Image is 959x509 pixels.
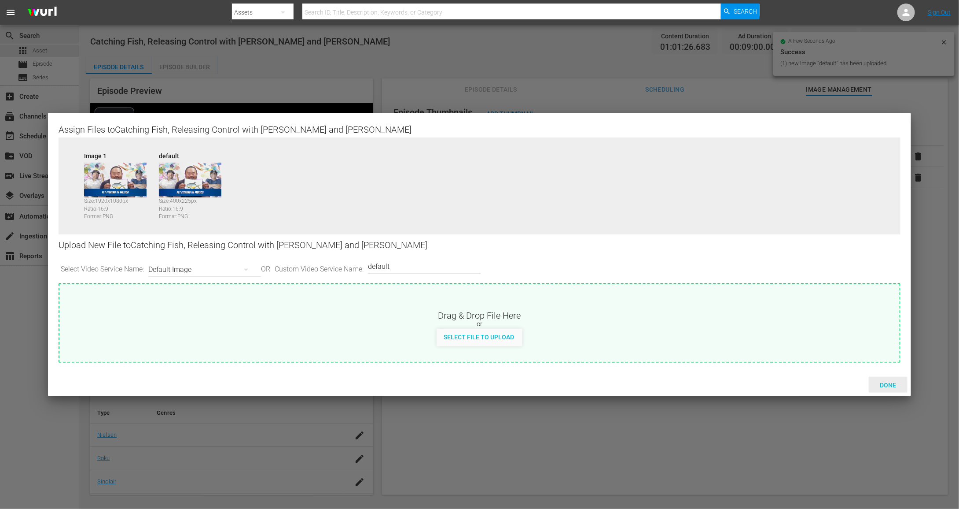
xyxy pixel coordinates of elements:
[84,197,154,216] div: Size: 1920 x 1080 px Ratio: 16:9 Format: PNG
[721,4,760,19] button: Search
[437,334,521,341] span: Select File to Upload
[159,152,229,158] div: default
[869,377,908,393] button: Done
[5,7,16,18] span: menu
[59,234,900,256] div: Upload New File to Catching Fish, Releasing Control with [PERSON_NAME] and [PERSON_NAME]
[59,320,900,329] div: or
[21,2,63,23] img: ans4CAIJ8jUAAAAAAAAAAAAAAAAAAAAAAAAgQb4GAAAAAAAAAAAAAAAAAAAAAAAAJMjXAAAAAAAAAAAAAAAAAAAAAAAAgAT5G...
[59,309,900,320] div: Drag & Drop File Here
[84,152,154,158] div: Image 1
[59,123,900,134] div: Assign Files to Catching Fish, Releasing Control with [PERSON_NAME] and [PERSON_NAME]
[148,257,257,282] div: Default Image
[84,163,147,198] img: MDTV_DCS_583_Art.png
[437,329,521,345] button: Select File to Upload
[159,197,229,216] div: Size: 400 x 225 px Ratio: 16:9 Format: PNG
[159,163,221,198] img: 88048248-default_v1.png
[734,4,757,19] span: Search
[928,9,951,16] a: Sign Out
[259,264,272,275] span: OR
[59,264,146,275] span: Select Video Service Name:
[272,264,366,275] span: Custom Video Service Name:
[873,382,904,389] span: Done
